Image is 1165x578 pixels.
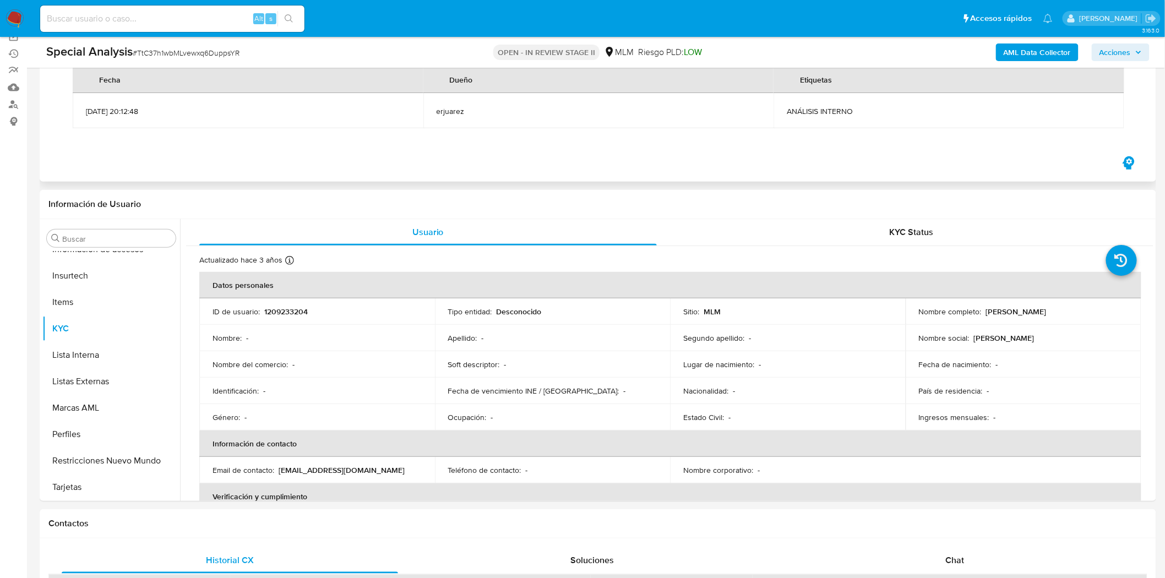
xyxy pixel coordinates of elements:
p: - [749,333,751,343]
p: - [292,359,295,369]
span: Historial CX [206,554,254,566]
span: [DATE] 20:12:48 [86,106,410,116]
p: Nombre del comercio : [213,359,288,369]
b: AML Data Collector [1004,43,1071,61]
button: Items [42,289,180,315]
p: - [244,412,247,422]
button: Tarjetas [42,474,180,500]
p: ID de usuario : [213,307,260,317]
button: KYC [42,315,180,342]
p: Género : [213,412,240,422]
input: Buscar [62,234,171,244]
p: - [526,465,528,475]
p: Nombre social : [919,333,970,343]
p: MLM [704,307,721,317]
span: ANÁLISIS INTERNO [787,106,1111,116]
p: Identificación : [213,386,259,396]
p: Sitio : [683,307,699,317]
p: Tipo entidad : [448,307,492,317]
span: Riesgo PLD: [638,46,702,58]
p: - [758,465,760,475]
p: Ocupación : [448,412,487,422]
span: Alt [254,13,263,24]
p: - [728,412,731,422]
p: Nombre completo : [919,307,982,317]
h1: Contactos [48,518,1147,529]
span: Chat [946,554,965,566]
p: [EMAIL_ADDRESS][DOMAIN_NAME] [279,465,405,475]
p: Email de contacto : [213,465,274,475]
input: Buscar usuario o caso... [40,12,304,26]
p: - [491,412,493,422]
p: - [759,359,761,369]
p: [PERSON_NAME] [974,333,1035,343]
p: OPEN - IN REVIEW STAGE II [493,45,600,60]
p: - [504,359,507,369]
span: # TtC37h1wbMLvewxq6DuppsYR [133,47,239,58]
button: Listas Externas [42,368,180,395]
p: - [733,386,735,396]
button: search-icon [277,11,300,26]
div: MLM [604,46,634,58]
span: Accesos rápidos [971,13,1032,24]
p: Nombre : [213,333,242,343]
button: Marcas AML [42,395,180,421]
span: Acciones [1099,43,1131,61]
button: Buscar [51,234,60,243]
p: Lugar de nacimiento : [683,359,754,369]
button: Restricciones Nuevo Mundo [42,448,180,474]
a: Salir [1145,13,1157,24]
a: Notificaciones [1043,14,1053,23]
p: Fecha de vencimiento INE / [GEOGRAPHIC_DATA] : [448,386,619,396]
button: Acciones [1092,43,1150,61]
p: - [987,386,989,396]
div: Fecha [86,66,134,92]
p: Ingresos mensuales : [919,412,989,422]
span: s [269,13,273,24]
button: AML Data Collector [996,43,1079,61]
p: Nacionalidad : [683,386,728,396]
span: Soluciones [571,554,614,566]
span: erjuarez [437,106,761,116]
p: Teléfono de contacto : [448,465,521,475]
span: Usuario [412,226,444,238]
p: Apellido : [448,333,477,343]
p: - [624,386,626,396]
button: Insurtech [42,263,180,289]
p: Soft descriptor : [448,359,500,369]
p: Segundo apellido : [683,333,744,343]
p: Desconocido [497,307,542,317]
button: Lista Interna [42,342,180,368]
p: Estado Civil : [683,412,724,422]
span: 3.163.0 [1142,26,1159,35]
th: Verificación y cumplimiento [199,483,1141,510]
span: LOW [684,46,702,58]
th: Datos personales [199,272,1141,298]
span: KYC Status [890,226,934,238]
th: Información de contacto [199,430,1141,457]
button: Perfiles [42,421,180,448]
p: - [246,333,248,343]
p: sandra.chabay@mercadolibre.com [1079,13,1141,24]
p: [PERSON_NAME] [986,307,1047,317]
h1: Información de Usuario [48,199,141,210]
p: - [994,412,996,422]
div: Dueño [437,66,486,92]
p: Actualizado hace 3 años [199,255,282,265]
p: Fecha de nacimiento : [919,359,992,369]
p: 1209233204 [264,307,308,317]
p: Nombre corporativo : [683,465,753,475]
p: - [482,333,484,343]
p: - [996,359,998,369]
p: - [263,386,265,396]
div: Etiquetas [787,66,845,92]
b: Special Analysis [46,42,133,60]
p: País de residencia : [919,386,983,396]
